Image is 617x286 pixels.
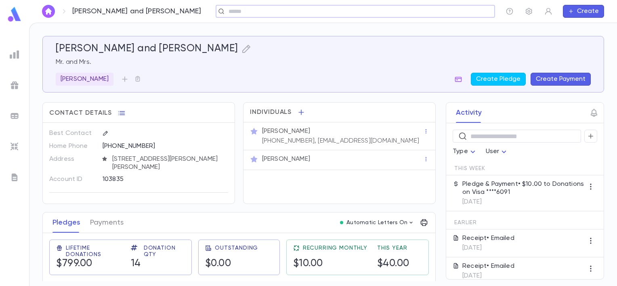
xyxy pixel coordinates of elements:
p: [PERSON_NAME] [262,127,310,135]
div: Type [453,144,478,160]
p: [PERSON_NAME] [262,155,310,163]
h5: 14 [131,258,141,270]
h5: $40.00 [377,258,409,270]
p: [DATE] [462,244,514,252]
span: Type [453,148,468,155]
button: Activity [456,103,482,123]
p: Receipt • Emailed [462,262,514,270]
p: Best Contact [49,127,96,140]
img: logo [6,6,23,22]
span: This Year [377,245,407,251]
p: [PERSON_NAME] [61,75,109,83]
img: batches_grey.339ca447c9d9533ef1741baa751efc33.svg [10,111,19,121]
div: [PHONE_NUMBER] [103,140,228,152]
img: reports_grey.c525e4749d1bce6a11f5fe2a8de1b229.svg [10,50,19,59]
div: 103835 [103,173,202,185]
p: Address [49,153,96,166]
p: [PHONE_NUMBER], [EMAIL_ADDRESS][DOMAIN_NAME] [262,137,419,145]
h5: $799.00 [56,258,92,270]
img: campaigns_grey.99e729a5f7ee94e3726e6486bddda8f1.svg [10,80,19,90]
span: Earlier [454,219,477,226]
img: imports_grey.530a8a0e642e233f2baf0ef88e8c9fcb.svg [10,142,19,151]
p: Account ID [49,173,96,186]
span: This Week [454,165,485,172]
button: Automatic Letters On [337,217,418,228]
h5: [PERSON_NAME] and [PERSON_NAME] [56,43,238,55]
h5: $10.00 [293,258,323,270]
p: [DATE] [462,272,514,280]
p: Receipt • Emailed [462,234,514,242]
div: User [486,144,509,160]
span: Donation Qty [144,245,185,258]
button: Payments [90,212,124,233]
p: [DATE] [462,198,584,206]
p: Automatic Letters On [346,219,408,226]
div: [PERSON_NAME] [56,73,113,86]
p: Pledge & Payment • $10.00 to Donations on Visa ****6091 [462,180,584,196]
span: Contact Details [49,109,112,117]
h5: $0.00 [205,258,231,270]
span: [STREET_ADDRESS][PERSON_NAME][PERSON_NAME] [109,155,229,171]
span: Lifetime Donations [66,245,121,258]
p: Mr. and Mrs. [56,58,591,66]
button: Create Pledge [471,73,526,86]
span: User [486,148,499,155]
button: Pledges [52,212,80,233]
span: Recurring Monthly [303,245,367,251]
p: Home Phone [49,140,96,153]
button: Create [563,5,604,18]
span: Individuals [250,108,292,116]
p: [PERSON_NAME] and [PERSON_NAME] [72,7,201,16]
img: letters_grey.7941b92b52307dd3b8a917253454ce1c.svg [10,172,19,182]
span: Outstanding [215,245,258,251]
button: Create Payment [531,73,591,86]
img: home_white.a664292cf8c1dea59945f0da9f25487c.svg [44,8,53,15]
